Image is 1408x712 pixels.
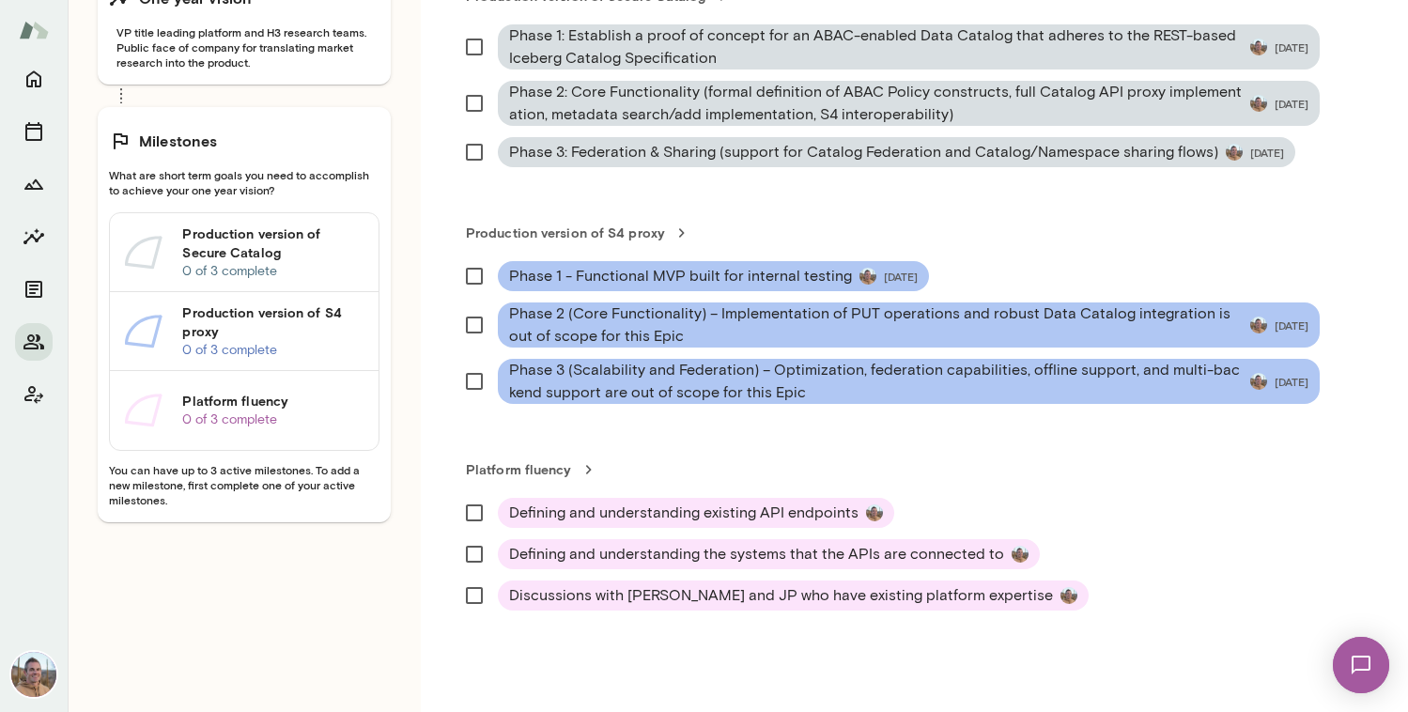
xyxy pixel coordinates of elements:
[182,262,364,281] p: 0 of 3 complete
[1060,587,1077,604] img: Adam Griffin
[509,543,1004,565] span: Defining and understanding the systems that the APIs are connected to
[498,539,1040,569] div: Defining and understanding the systems that the APIs are connected toAdam Griffin
[1226,144,1243,161] img: Adam Griffin
[884,269,918,284] span: [DATE]
[1250,373,1267,390] img: Adam Griffin
[498,81,1320,126] div: Phase 2: Core Functionality (formal definition of ABAC Policy constructs, full Catalog API proxy ...
[182,303,364,341] h6: Production version of S4 proxy
[1275,317,1308,333] span: [DATE]
[11,652,56,697] img: Adam Griffin
[498,137,1295,167] div: Phase 3: Federation & Sharing (support for Catalog Federation and Catalog/Namespace sharing flows...
[509,265,852,287] span: Phase 1 - Functional MVP built for internal testing
[182,224,364,262] h6: Production version of Secure Catalog
[1250,145,1284,160] span: [DATE]
[15,271,53,308] button: Documents
[1275,374,1308,389] span: [DATE]
[15,376,53,413] button: Client app
[498,580,1089,611] div: Discussions with [PERSON_NAME] and JP who have existing platform expertiseAdam Griffin
[182,341,364,360] p: 0 of 3 complete
[182,410,364,429] p: 0 of 3 complete
[509,24,1243,70] span: Phase 1: Establish a proof of concept for an ABAC-enabled Data Catalog that adheres to the REST-b...
[498,359,1320,404] div: Phase 3 (Scalability and Federation) – Optimization, federation capabilities, offline support, an...
[15,60,53,98] button: Home
[110,371,379,450] a: Platform fluency0 of 3 complete
[15,218,53,255] button: Insights
[15,113,53,150] button: Sessions
[509,359,1243,404] span: Phase 3 (Scalability and Federation) – Optimization, federation capabilities, offline support, an...
[466,224,1363,242] a: Production version of S4 proxy
[466,460,1363,479] a: Platform fluency
[509,141,1218,163] span: Phase 3: Federation & Sharing (support for Catalog Federation and Catalog/Namespace sharing flows)
[509,302,1243,348] span: Phase 2 (Core Functionality) – Implementation of PUT operations and robust Data Catalog integrati...
[1275,39,1308,54] span: [DATE]
[109,167,379,197] span: What are short term goals you need to accomplish to achieve your one year vision?
[109,24,379,70] span: VP title leading platform and H3 research teams. Public face of company for translating market re...
[15,323,53,361] button: Members
[182,392,364,410] h6: Platform fluency
[859,268,876,285] img: Adam Griffin
[1012,546,1029,563] img: Adam Griffin
[509,502,859,524] span: Defining and understanding existing API endpoints
[109,212,379,451] div: Production version of Secure Catalog0 of 3 completeProduction version of S4 proxy0 of 3 completeP...
[498,24,1320,70] div: Phase 1: Establish a proof of concept for an ABAC-enabled Data Catalog that adheres to the REST-b...
[109,462,379,507] span: You can have up to 3 active milestones. To add a new milestone, first complete one of your active...
[19,12,49,48] img: Mento
[498,302,1320,348] div: Phase 2 (Core Functionality) – Implementation of PUT operations and robust Data Catalog integrati...
[1250,95,1267,112] img: Adam Griffin
[509,81,1243,126] span: Phase 2: Core Functionality (formal definition of ABAC Policy constructs, full Catalog API proxy ...
[15,165,53,203] button: Growth Plan
[866,504,883,521] img: Adam Griffin
[139,130,218,152] h6: Milestones
[1250,39,1267,55] img: Adam Griffin
[1275,96,1308,111] span: [DATE]
[498,498,894,528] div: Defining and understanding existing API endpointsAdam Griffin
[110,213,379,292] a: Production version of Secure Catalog0 of 3 complete
[110,292,379,371] a: Production version of S4 proxy0 of 3 complete
[509,584,1053,607] span: Discussions with [PERSON_NAME] and JP who have existing platform expertise
[498,261,929,291] div: Phase 1 - Functional MVP built for internal testingAdam Griffin[DATE]
[1250,317,1267,333] img: Adam Griffin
